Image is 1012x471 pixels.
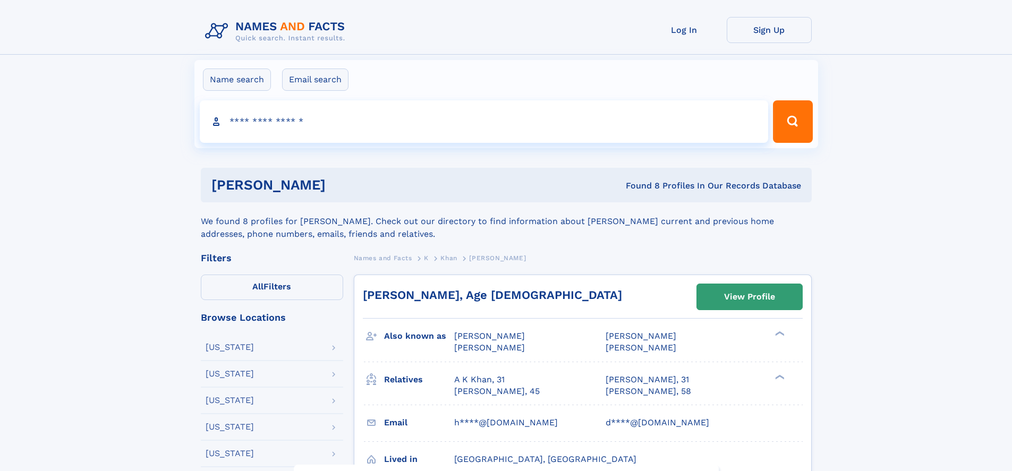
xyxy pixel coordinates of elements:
[772,373,785,380] div: ❯
[384,450,454,468] h3: Lived in
[469,254,526,262] span: [PERSON_NAME]
[440,251,457,264] a: Khan
[454,331,525,341] span: [PERSON_NAME]
[454,454,636,464] span: [GEOGRAPHIC_DATA], [GEOGRAPHIC_DATA]
[252,281,263,292] span: All
[206,396,254,405] div: [US_STATE]
[606,374,689,386] a: [PERSON_NAME], 31
[354,251,412,264] a: Names and Facts
[697,284,802,310] a: View Profile
[773,100,812,143] button: Search Button
[384,371,454,389] h3: Relatives
[454,342,525,353] span: [PERSON_NAME]
[206,449,254,458] div: [US_STATE]
[606,386,691,397] a: [PERSON_NAME], 58
[203,68,271,91] label: Name search
[727,17,812,43] a: Sign Up
[201,313,343,322] div: Browse Locations
[642,17,727,43] a: Log In
[440,254,457,262] span: Khan
[201,253,343,263] div: Filters
[363,288,622,302] a: [PERSON_NAME], Age [DEMOGRAPHIC_DATA]
[724,285,775,309] div: View Profile
[384,327,454,345] h3: Also known as
[206,423,254,431] div: [US_STATE]
[206,370,254,378] div: [US_STATE]
[211,178,476,192] h1: [PERSON_NAME]
[454,374,505,386] a: A K Khan, 31
[282,68,348,91] label: Email search
[201,202,812,241] div: We found 8 profiles for [PERSON_NAME]. Check out our directory to find information about [PERSON_...
[454,386,540,397] a: [PERSON_NAME], 45
[475,180,801,192] div: Found 8 Profiles In Our Records Database
[424,254,429,262] span: K
[772,330,785,337] div: ❯
[424,251,429,264] a: K
[201,275,343,300] label: Filters
[606,342,676,353] span: [PERSON_NAME]
[206,343,254,352] div: [US_STATE]
[384,414,454,432] h3: Email
[200,100,769,143] input: search input
[201,17,354,46] img: Logo Names and Facts
[606,331,676,341] span: [PERSON_NAME]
